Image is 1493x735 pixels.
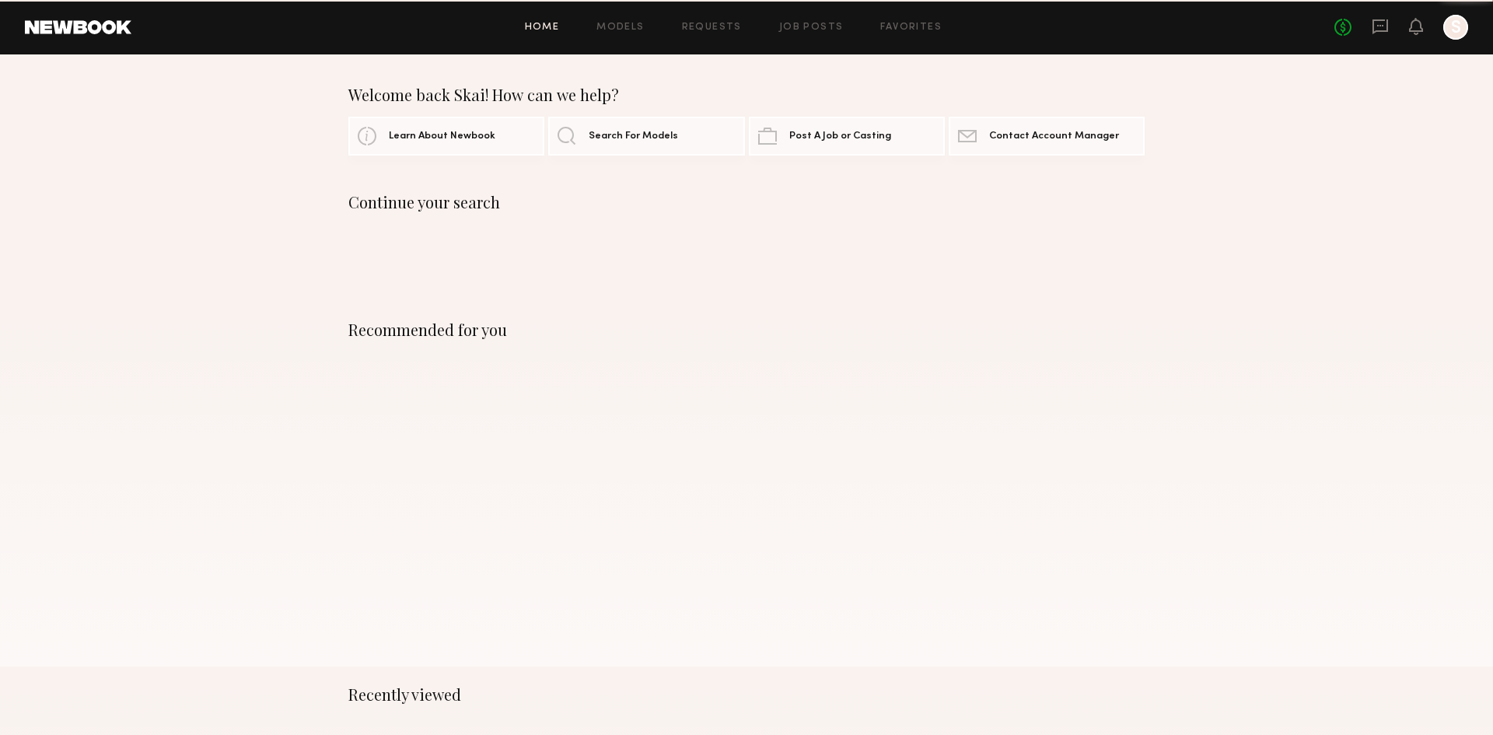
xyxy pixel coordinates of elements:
[348,685,1145,704] div: Recently viewed
[348,320,1145,339] div: Recommended for you
[348,86,1145,104] div: Welcome back Skai! How can we help?
[989,131,1119,142] span: Contact Account Manager
[949,117,1145,156] a: Contact Account Manager
[789,131,891,142] span: Post A Job or Casting
[348,193,1145,212] div: Continue your search
[525,23,560,33] a: Home
[880,23,942,33] a: Favorites
[589,131,678,142] span: Search For Models
[1443,15,1468,40] a: S
[389,131,495,142] span: Learn About Newbook
[596,23,644,33] a: Models
[682,23,742,33] a: Requests
[749,117,945,156] a: Post A Job or Casting
[348,117,544,156] a: Learn About Newbook
[779,23,844,33] a: Job Posts
[548,117,744,156] a: Search For Models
